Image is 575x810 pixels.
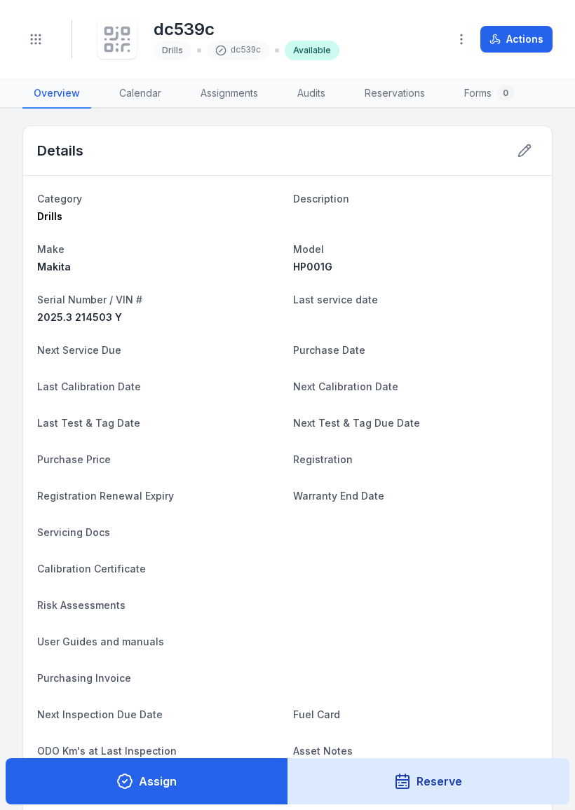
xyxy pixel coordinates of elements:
[37,243,65,255] span: Make
[353,79,436,109] a: Reservations
[37,708,163,720] span: Next Inspection Due Date
[293,417,420,429] span: Next Test & Tag Due Date
[293,453,353,465] span: Registration
[37,417,140,429] span: Last Test & Tag Date
[287,758,570,804] button: Reserve
[293,261,332,273] span: HP001G
[37,599,126,611] span: Risk Assessments
[293,243,324,255] span: Model
[37,490,174,502] span: Registration Renewal Expiry
[37,261,71,273] span: Makita
[37,563,146,575] span: Calibration Certificate
[37,526,110,538] span: Servicing Docs
[293,344,365,356] span: Purchase Date
[37,745,177,757] span: ODO Km's at Last Inspection
[108,79,172,109] a: Calendar
[37,294,142,306] span: Serial Number / VIN #
[37,672,131,684] span: Purchasing Invoice
[22,79,91,109] a: Overview
[293,490,384,502] span: Warranty End Date
[293,745,353,757] span: Asset Notes
[37,141,83,160] h2: Details
[453,79,525,109] a: Forms0
[37,311,122,323] span: 2025.3 214503 Y
[37,636,164,647] span: User Guides and manuals
[189,79,269,109] a: Assignments
[162,45,183,55] span: Drills
[37,344,121,356] span: Next Service Due
[293,294,378,306] span: Last service date
[285,41,339,60] div: Available
[286,79,337,109] a: Audits
[480,26,553,53] button: Actions
[497,85,514,102] div: 0
[6,758,288,804] button: Assign
[37,380,141,392] span: Last Calibration Date
[293,193,349,205] span: Description
[293,708,340,720] span: Fuel Card
[37,193,82,205] span: Category
[37,210,62,222] span: Drills
[293,380,398,392] span: Next Calibration Date
[154,18,339,41] h1: dc539c
[22,26,49,53] button: Toggle navigation
[207,41,269,60] div: dc539c
[37,453,111,465] span: Purchase Price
